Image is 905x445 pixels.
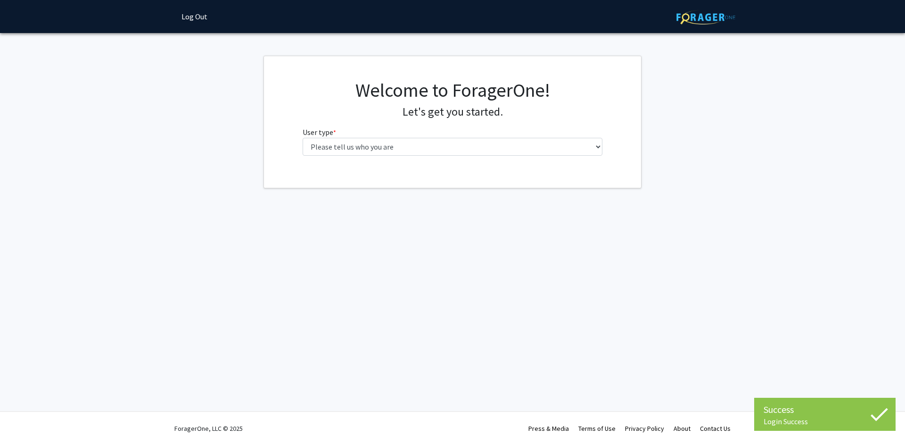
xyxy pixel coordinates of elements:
[303,105,603,119] h4: Let's get you started.
[764,417,886,426] div: Login Success
[303,79,603,101] h1: Welcome to ForagerOne!
[578,424,616,433] a: Terms of Use
[625,424,664,433] a: Privacy Policy
[676,10,735,25] img: ForagerOne Logo
[174,412,243,445] div: ForagerOne, LLC © 2025
[764,403,886,417] div: Success
[674,424,691,433] a: About
[700,424,731,433] a: Contact Us
[528,424,569,433] a: Press & Media
[303,126,336,138] label: User type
